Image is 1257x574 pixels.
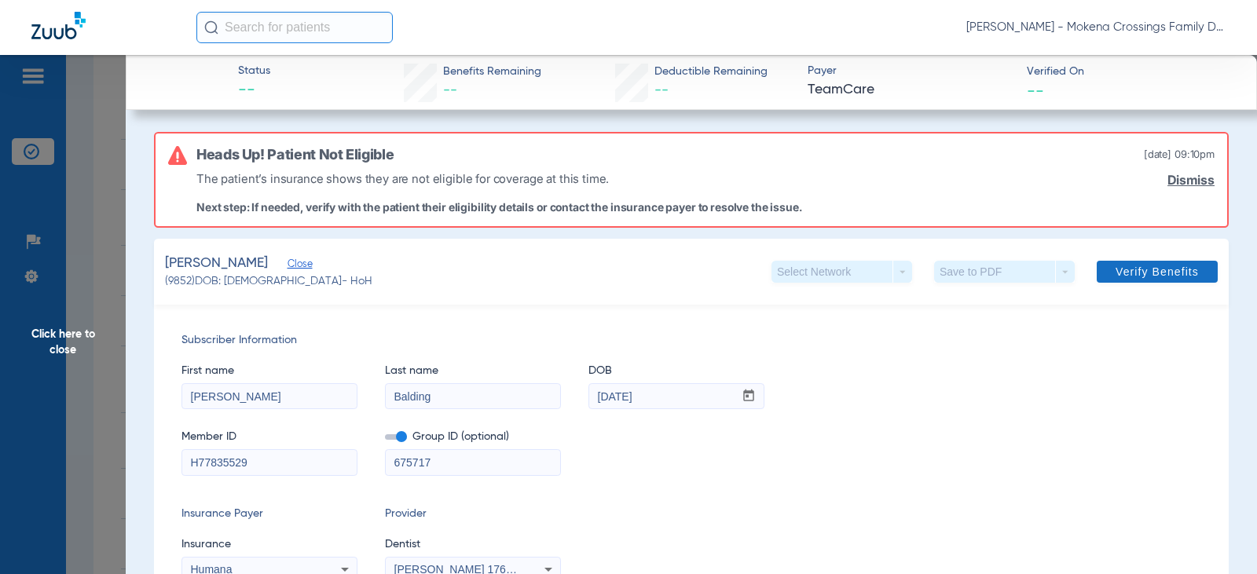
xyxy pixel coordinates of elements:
[168,146,187,165] img: error-icon
[443,83,457,97] span: --
[808,63,1013,79] span: Payer
[1027,82,1044,98] span: --
[443,64,541,80] span: Benefits Remaining
[31,12,86,39] img: Zuub Logo
[238,63,270,79] span: Status
[966,20,1226,35] span: [PERSON_NAME] - Mokena Crossings Family Dental
[1144,146,1215,163] span: [DATE] 09:10PM
[385,536,561,553] span: Dentist
[1097,261,1218,283] button: Verify Benefits
[196,170,802,188] p: The patient’s insurance shows they are not eligible for coverage at this time.
[165,254,268,273] span: [PERSON_NAME]
[588,363,764,379] span: DOB
[181,506,357,522] span: Insurance Payer
[181,332,1201,349] span: Subscriber Information
[181,429,357,445] span: Member ID
[654,83,669,97] span: --
[288,258,302,273] span: Close
[385,429,561,445] span: Group ID (optional)
[654,64,768,80] span: Deductible Remaining
[181,536,357,553] span: Insurance
[196,200,802,214] p: Next step: If needed, verify with the patient their eligibility details or contact the insurance ...
[734,384,764,409] button: Open calendar
[1167,173,1215,188] a: Dismiss
[385,363,561,379] span: Last name
[1116,265,1199,278] span: Verify Benefits
[181,363,357,379] span: First name
[808,80,1013,100] span: TeamCare
[1027,64,1232,80] span: Verified On
[165,273,372,290] span: (9852) DOB: [DEMOGRAPHIC_DATA] - HoH
[196,12,393,43] input: Search for patients
[204,20,218,35] img: Search Icon
[196,146,394,163] h6: Heads Up! Patient Not Eligible
[385,506,561,522] span: Provider
[238,80,270,102] span: --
